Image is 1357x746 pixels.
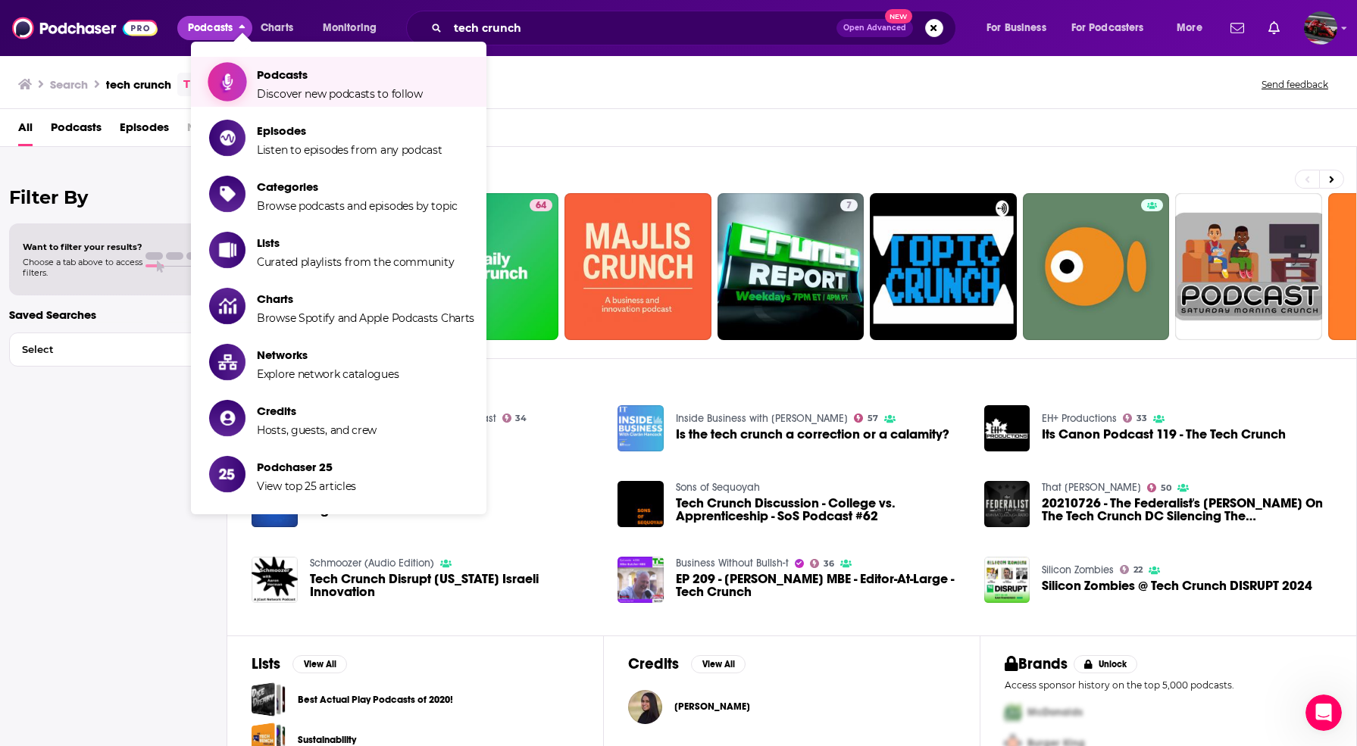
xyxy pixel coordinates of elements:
[252,654,347,673] a: ListsView All
[676,428,949,441] span: Is the tech crunch a correction or a calamity?
[257,460,356,474] span: Podchaser 25
[674,701,750,713] span: [PERSON_NAME]
[618,481,664,527] img: Tech Crunch Discussion - College vs. Apprenticeship - SoS Podcast #62
[1304,11,1337,45] span: Logged in as jorhan
[854,414,878,423] a: 57
[824,560,834,567] span: 36
[536,198,546,214] span: 64
[1305,694,1342,731] iframe: Intercom live chat
[257,292,474,306] span: Charts
[23,242,142,252] span: Want to filter your results?
[676,557,789,570] a: Business Without Bullsh-t
[9,307,217,322] p: Saved Searches
[836,19,913,37] button: Open AdvancedNew
[257,87,423,101] span: Discover new podcasts to follow
[252,682,286,716] a: Best Actual Play Podcasts of 2020!
[1071,17,1144,39] span: For Podcasters
[999,697,1027,728] img: First Pro Logo
[18,115,33,146] a: All
[1147,483,1171,492] a: 50
[310,557,434,570] a: Schmoozer (Audio Edition)
[257,236,454,250] span: Lists
[257,255,454,269] span: Curated playlists from the community
[1262,15,1286,41] a: Show notifications dropdown
[257,348,399,362] span: Networks
[252,557,298,603] img: Tech Crunch Disrupt New York Israeli Innovation
[120,115,169,146] span: Episodes
[1166,16,1221,40] button: open menu
[1042,428,1286,441] a: Its Canon Podcast 119 - The Tech Crunch
[257,143,442,157] span: Listen to episodes from any podcast
[257,199,458,213] span: Browse podcasts and episodes by topic
[1062,16,1166,40] button: open menu
[183,76,294,93] a: Try an exact match
[810,559,834,568] a: 36
[1257,78,1333,91] button: Send feedback
[676,573,966,598] span: EP 209 - [PERSON_NAME] MBE - Editor-At-Large - Tech Crunch
[618,557,664,603] img: EP 209 - Mike Butcher MBE - Editor-At-Large - Tech Crunch
[984,557,1030,603] img: Silicon Zombies ‪@ Tech Crunch‬ DISRUPT 2024
[840,199,858,211] a: 7
[676,481,760,494] a: Sons of Sequoyah
[177,16,252,40] button: close menu
[1042,497,1332,523] span: 20210726 - The Federalist's [PERSON_NAME] On The Tech Crunch DC Silencing The [DEMOGRAPHIC_DATA] ...
[676,412,848,425] a: Inside Business with Ciaran Hancock
[12,14,158,42] img: Podchaser - Follow, Share and Rate Podcasts
[1137,415,1147,422] span: 33
[1224,15,1250,41] a: Show notifications dropdown
[310,573,600,598] span: Tech Crunch Disrupt [US_STATE] Israeli Innovation
[1005,679,1332,691] p: Access sponsor history on the top 5,000 podcasts.
[984,481,1030,527] img: 20210726 - The Federalist's Jordan Davidson On The Tech Crunch DC Silencing The American People
[1123,414,1147,423] a: 33
[1074,655,1138,673] button: Unlock
[1027,706,1083,719] span: McDonalds
[257,67,423,82] span: Podcasts
[257,404,377,418] span: Credits
[187,115,238,146] span: Networks
[1177,17,1202,39] span: More
[1042,563,1114,576] a: Silicon Zombies
[1042,497,1332,523] a: 20210726 - The Federalist's Jordan Davidson On The Tech Crunch DC Silencing The American People
[618,405,664,451] img: Is the tech crunch a correction or a calamity?
[628,654,679,673] h2: Credits
[984,405,1030,451] img: Its Canon Podcast 119 - The Tech Crunch
[261,17,293,39] span: Charts
[628,654,746,673] a: CreditsView All
[628,690,662,724] img: Anita Ramaswamy
[674,701,750,713] a: Anita Ramaswamy
[1304,11,1337,45] img: User Profile
[257,479,356,493] span: View top 25 articles
[986,17,1046,39] span: For Business
[23,257,142,278] span: Choose a tab above to access filters.
[718,193,865,340] a: 7
[1304,11,1337,45] button: Show profile menu
[1042,579,1312,592] a: Silicon Zombies ‪@ Tech Crunch‬ DISRUPT 2024
[257,311,474,325] span: Browse Spotify and Apple Podcasts Charts
[1133,567,1143,573] span: 22
[10,345,185,354] span: Select
[257,423,377,437] span: Hosts, guests, and crew
[106,77,171,92] h3: tech crunch
[312,16,396,40] button: open menu
[292,655,347,673] button: View All
[676,497,966,523] a: Tech Crunch Discussion - College vs. Apprenticeship - SoS Podcast #62
[9,332,217,367] button: Select
[323,17,377,39] span: Monitoring
[976,16,1065,40] button: open menu
[257,123,442,138] span: Episodes
[51,115,102,146] a: Podcasts
[50,77,88,92] h3: Search
[9,186,217,208] h2: Filter By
